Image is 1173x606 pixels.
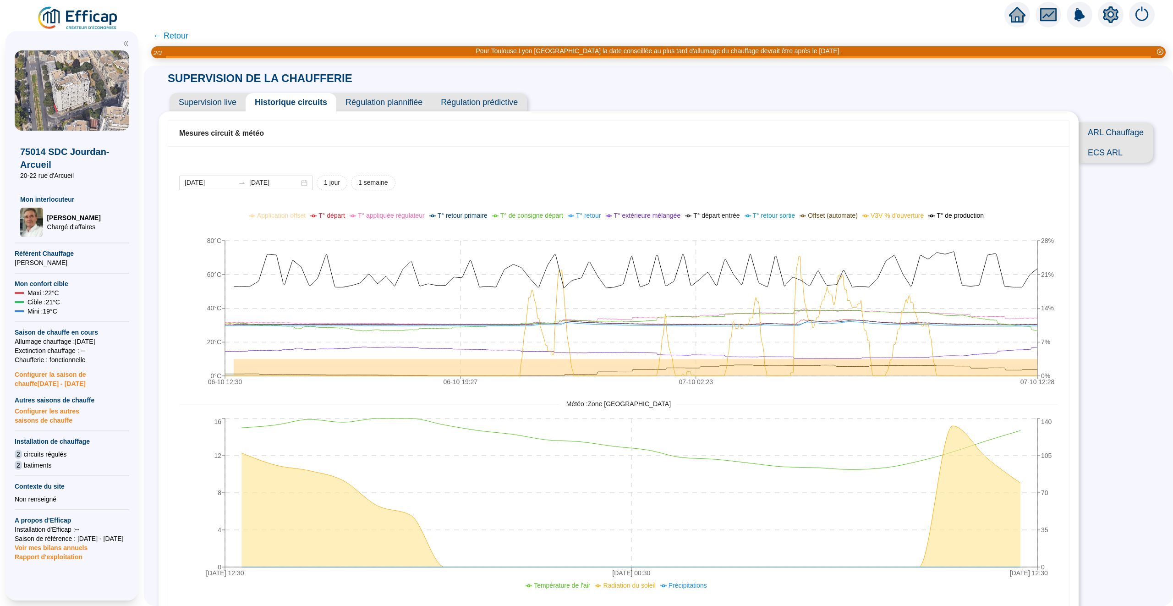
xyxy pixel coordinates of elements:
span: Exctinction chauffage : -- [15,346,129,355]
span: Mini : 19 °C [27,307,57,316]
tspan: 140 [1041,418,1052,425]
span: 2 [15,450,22,459]
tspan: 20°C [207,338,221,346]
span: T° appliquée régulateur [358,212,425,219]
span: [PERSON_NAME] [15,258,129,267]
span: T° de consigne départ [500,212,563,219]
span: close-circle [1157,49,1163,55]
span: Configurer la saison de chauffe [DATE] - [DATE] [15,364,129,388]
span: Météo : Zone [GEOGRAPHIC_DATA] [560,399,677,409]
tspan: 0% [1041,372,1050,380]
span: Précipitations [669,582,707,589]
span: ECS ARL [1079,143,1153,163]
span: Radiation du soleil [603,582,655,589]
span: 2 [15,461,22,470]
tspan: 06-10 12:30 [208,378,242,386]
tspan: 0 [1041,563,1045,571]
span: T° retour primaire [438,212,488,219]
tspan: 40°C [207,304,221,312]
span: Cible : 21 °C [27,297,60,307]
tspan: 80°C [207,237,221,244]
div: Pour Toulouse Lyon [GEOGRAPHIC_DATA] la date conseillée au plus tard d'allumage du chauffage devr... [476,46,841,56]
span: 75014 SDC Jourdan-Arcueil [20,145,124,171]
span: double-left [123,40,129,47]
span: T° retour [576,212,601,219]
tspan: [DATE] 12:30 [1010,569,1048,577]
span: T° départ entrée [693,212,740,219]
span: SUPERVISION DE LA CHAUFFERIE [159,72,362,84]
span: Température de l'air [534,582,590,589]
tspan: 28% [1041,237,1054,244]
tspan: 16 [214,418,221,425]
span: T° extérieure mélangée [614,212,681,219]
tspan: 35 [1041,526,1048,534]
span: Autres saisons de chauffe [15,396,129,405]
span: Référent Chauffage [15,249,129,258]
span: [PERSON_NAME] [47,213,100,222]
span: Supervision live [170,93,246,111]
span: Saison de référence : [DATE] - [DATE] [15,534,129,543]
tspan: 07-10 02:23 [679,378,713,386]
span: A propos d'Efficap [15,516,129,525]
tspan: 14% [1041,304,1054,312]
span: setting [1102,6,1119,23]
tspan: 0°C [211,372,222,380]
span: Régulation plannifiée [336,93,432,111]
span: Historique circuits [246,93,336,111]
tspan: 60°C [207,270,221,278]
tspan: 7% [1041,338,1050,346]
span: Installation de chauffage [15,437,129,446]
tspan: 8 [218,489,221,496]
span: 1 jour [324,178,340,187]
input: Date de début [185,178,235,187]
input: Date de fin [249,178,299,187]
tspan: 70 [1041,489,1048,496]
span: V3V % d'ouverture [871,212,924,219]
span: Maxi : 22 °C [27,288,59,297]
span: ← Retour [153,29,188,42]
span: Rapport d'exploitation [15,552,129,562]
button: 1 semaine [351,176,395,190]
img: efficap energie logo [37,6,120,31]
img: alerts [1067,2,1092,28]
span: home [1009,6,1025,23]
button: 1 jour [317,176,347,190]
span: T° départ [318,212,345,219]
img: alerts [1129,2,1155,28]
span: Offset (automate) [808,212,858,219]
span: to [238,179,246,187]
div: Mesures circuit & météo [179,128,1058,139]
tspan: 12 [214,452,221,459]
tspan: 4 [218,526,221,534]
span: Configurer les autres saisons de chauffe [15,405,129,425]
span: T° de production [937,212,984,219]
span: fund [1040,6,1057,23]
span: Mon interlocuteur [20,195,124,204]
tspan: 07-10 12:28 [1020,378,1055,386]
span: 20-22 rue d'Arcueil [20,171,124,180]
tspan: 21% [1041,270,1054,278]
span: Régulation prédictive [432,93,527,111]
span: batiments [24,461,52,470]
span: Contexte du site [15,482,129,491]
span: Installation d'Efficap : -- [15,525,129,534]
span: circuits régulés [24,450,66,459]
i: 2 / 3 [153,50,162,56]
span: 1 semaine [358,178,388,187]
div: Non renseigné [15,495,129,504]
tspan: 105 [1041,452,1052,459]
img: Chargé d'affaires [20,208,43,237]
tspan: [DATE] 00:30 [612,569,650,577]
span: Application offset [257,212,306,219]
span: Saison de chauffe en cours [15,328,129,337]
span: Mon confort cible [15,279,129,288]
tspan: 0 [218,563,221,571]
span: Chaufferie : fonctionnelle [15,355,129,364]
span: Allumage chauffage : [DATE] [15,337,129,346]
tspan: [DATE] 12:30 [206,569,244,577]
span: T° retour sortie [753,212,795,219]
span: ARL Chauffage [1079,122,1153,143]
span: swap-right [238,179,246,187]
span: Chargé d'affaires [47,222,100,231]
tspan: 06-10 19:27 [444,378,478,386]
